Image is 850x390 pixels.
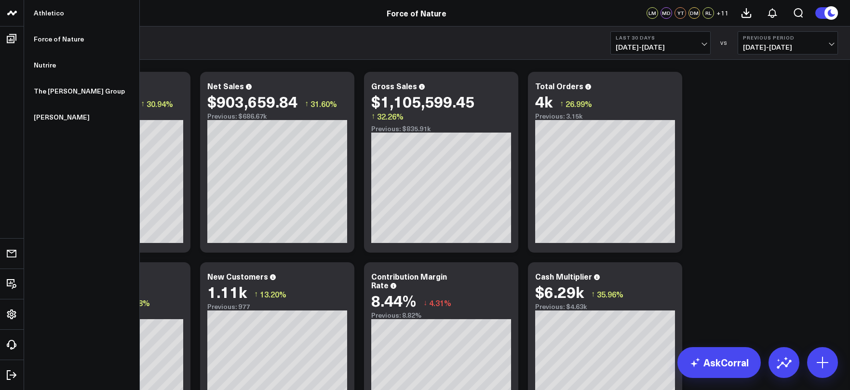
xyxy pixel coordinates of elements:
[305,97,309,110] span: ↑
[207,81,244,91] div: Net Sales
[24,104,139,130] a: [PERSON_NAME]
[566,98,592,109] span: 26.99%
[371,125,511,133] div: Previous: $835.91k
[677,347,761,378] a: AskCorral
[535,283,584,300] div: $6.29k
[591,288,595,300] span: ↑
[207,93,297,110] div: $903,659.84
[610,31,711,54] button: Last 30 Days[DATE]-[DATE]
[371,271,447,290] div: Contribution Margin Rate
[716,7,729,19] button: +11
[616,35,705,40] b: Last 30 Days
[371,81,417,91] div: Gross Sales
[738,31,838,54] button: Previous Period[DATE]-[DATE]
[560,97,564,110] span: ↑
[141,97,145,110] span: ↑
[715,40,733,46] div: VS
[387,8,446,18] a: Force of Nature
[535,81,583,91] div: Total Orders
[207,271,268,282] div: New Customers
[24,26,139,52] a: Force of Nature
[207,303,347,310] div: Previous: 977
[535,93,553,110] div: 4k
[688,7,700,19] div: DM
[647,7,658,19] div: LM
[616,43,705,51] span: [DATE] - [DATE]
[371,93,474,110] div: $1,105,599.45
[429,297,451,308] span: 4.31%
[371,110,375,122] span: ↑
[24,52,139,78] a: Nutrire
[147,98,173,109] span: 30.94%
[535,271,592,282] div: Cash Multiplier
[254,288,258,300] span: ↑
[675,7,686,19] div: YT
[24,78,139,104] a: The [PERSON_NAME] Group
[535,112,675,120] div: Previous: 3.15k
[207,283,247,300] div: 1.11k
[535,303,675,310] div: Previous: $4.63k
[423,296,427,309] span: ↓
[377,111,404,121] span: 32.26%
[716,10,729,16] span: + 11
[743,43,833,51] span: [DATE] - [DATE]
[597,289,623,299] span: 35.96%
[310,98,337,109] span: 31.60%
[702,7,714,19] div: RL
[371,311,511,319] div: Previous: 8.82%
[207,112,347,120] div: Previous: $686.67k
[260,289,286,299] span: 13.20%
[371,292,416,309] div: 8.44%
[743,35,833,40] b: Previous Period
[661,7,672,19] div: MD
